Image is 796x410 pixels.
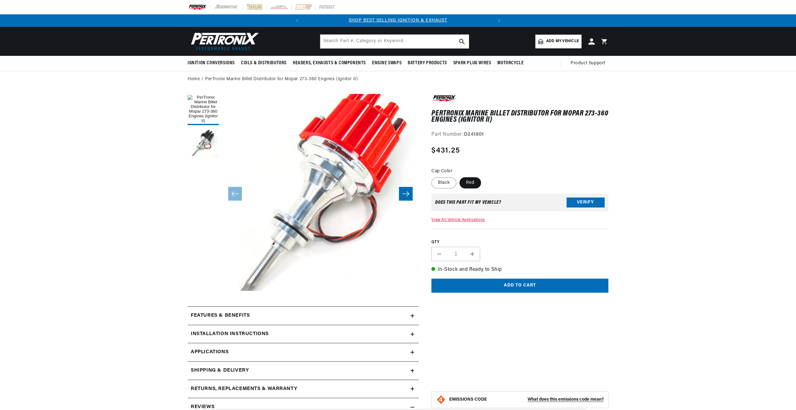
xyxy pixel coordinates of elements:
button: Translation missing: en.sections.announcements.previous_announcement [291,14,303,27]
summary: Features & Benefits [188,307,419,325]
slideshow-component: Translation missing: en.sections.announcements.announcement_bar [172,14,624,27]
button: Load image 1 in gallery view [188,94,219,125]
img: Pertronix [188,31,259,52]
strong: EMISSIONS CODE [449,397,487,402]
div: 1 of 2 [303,17,493,24]
button: Load image 2 in gallery view [188,128,219,159]
div: Announcement [303,17,493,24]
summary: Installation instructions [188,325,419,343]
button: Slide right [399,187,413,201]
nav: breadcrumbs [188,76,608,83]
summary: Headers, Exhausts & Components [290,56,369,71]
h2: Features & Benefits [191,312,250,320]
h1: PerTronix Marine Billet Distributor for Mopar 273-360 Engines (Ignitor II) [431,110,608,123]
span: Applications [191,348,228,356]
span: Motorcycle [497,60,523,66]
div: Part Number: [431,131,608,139]
button: Add to cart [431,279,608,293]
summary: Product Support [571,56,608,71]
a: View All Vehicle Applications [431,218,485,222]
summary: Engine Swaps [369,56,405,71]
span: Ignition Conversions [188,60,235,66]
media-gallery: Gallery Viewer [188,94,419,294]
span: Battery Products [408,60,447,66]
button: Verify [567,198,605,207]
summary: Motorcycle [494,56,527,71]
span: $431.25 [431,145,460,156]
a: Applications [188,343,419,362]
summary: Spark Plug Wires [450,56,494,71]
label: Black [431,177,456,188]
img: Emissions code [436,395,446,405]
summary: Returns, Replacements & Warranty [188,380,419,398]
a: PerTronix Marine Billet Distributor for Mopar 273-360 Engines (Ignitor II) [205,76,358,83]
summary: Coils & Distributors [238,56,290,71]
button: EMISSIONS CODEWhat does this emissions code mean? [449,397,604,403]
button: search button [455,35,469,48]
span: Add my vehicle [546,38,579,44]
span: Headers, Exhausts & Components [293,60,366,66]
span: Engine Swaps [372,60,401,66]
summary: Shipping & Delivery [188,362,419,380]
div: Does This part fit My vehicle? [435,200,501,205]
input: Search Part #, Category or Keyword [320,35,469,48]
a: Add my vehicle [535,35,582,48]
legend: Cap Color [431,168,453,174]
span: Spark Plug Wires [453,60,491,66]
button: Translation missing: en.sections.announcements.next_announcement [493,14,505,27]
a: Home [188,76,200,83]
h2: Shipping & Delivery [191,367,249,375]
label: Red [459,177,481,188]
label: QTY [431,240,608,245]
summary: Battery Products [405,56,450,71]
p: In-Stock and Ready to Ship [431,266,608,274]
summary: Ignition Conversions [188,56,238,71]
h2: Returns, Replacements & Warranty [191,385,297,393]
button: Slide left [228,187,242,201]
span: Product Support [571,60,605,67]
h2: Installation instructions [191,330,269,338]
a: SHOP BEST SELLING IGNITION & EXHAUST [349,18,447,23]
strong: What does this emissions code mean? [528,397,604,402]
span: Coils & Distributors [241,60,287,66]
strong: D241801 [464,132,484,137]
